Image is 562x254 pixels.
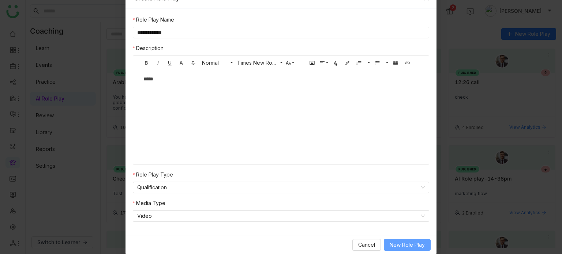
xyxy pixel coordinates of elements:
[137,182,425,193] nz-select-item: Qualification
[342,57,353,68] button: Background Color
[133,171,173,179] label: Role Play Type
[390,57,401,68] button: Insert Table
[390,241,425,249] span: New Role Play
[176,57,187,68] button: Clear Formatting
[141,57,152,68] button: Bold (Ctrl+B)
[330,57,341,68] button: Text Color
[383,57,389,68] button: Unordered List
[133,16,174,24] label: Role Play Name
[318,57,329,68] button: Align
[372,57,383,68] button: Unordered List
[236,60,280,66] span: Times New Roman
[284,57,295,68] button: Font Size
[137,211,425,221] nz-select-item: Video
[352,239,381,251] button: Cancel
[133,44,164,52] label: Description
[353,57,364,68] button: Ordered List
[365,57,371,68] button: Ordered List
[164,57,175,68] button: Underline (Ctrl+U)
[153,57,164,68] button: Italic (Ctrl+I)
[201,60,230,66] span: Normal
[402,57,413,68] button: Insert Link (Ctrl+K)
[188,57,199,68] button: Strikethrough (Ctrl+S)
[199,57,234,68] button: Normal
[384,239,431,251] button: New Role Play
[133,199,165,207] label: Media Type
[358,241,375,249] span: Cancel
[235,57,284,68] button: Times New Roman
